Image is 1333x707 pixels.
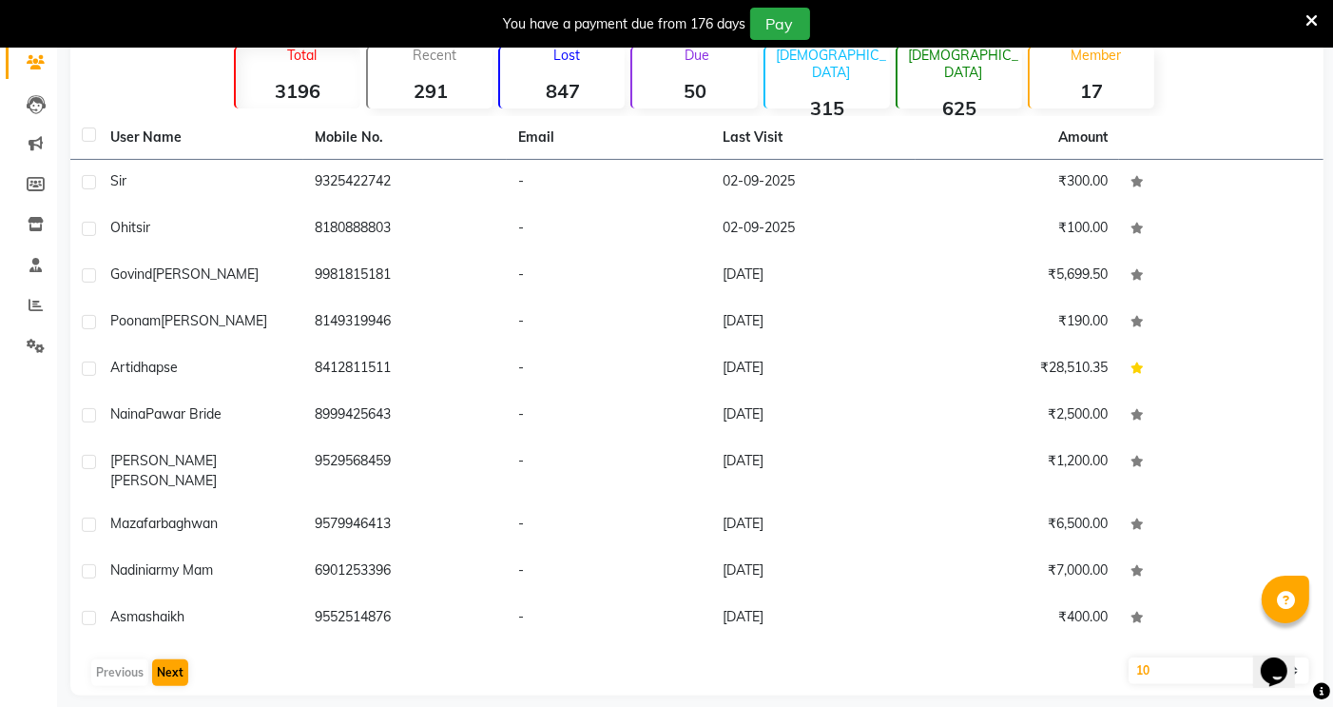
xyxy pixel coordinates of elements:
[711,596,916,642] td: [DATE]
[136,219,150,236] span: sir
[110,561,148,579] span: nadini
[303,300,508,346] td: 8149319946
[504,14,746,34] div: You have a payment due from 176 days
[507,502,711,549] td: -
[916,549,1120,596] td: ₹7,000.00
[508,47,625,64] p: Lost
[898,96,1022,120] strong: 625
[303,253,508,300] td: 9981815181
[152,265,259,283] span: [PERSON_NAME]
[110,452,217,469] span: [PERSON_NAME]
[507,440,711,502] td: -
[303,160,508,206] td: 9325422742
[711,253,916,300] td: [DATE]
[110,472,217,489] span: [PERSON_NAME]
[711,116,916,160] th: Last Visit
[145,405,222,422] span: Pawar Bride
[161,312,267,329] span: [PERSON_NAME]
[303,393,508,440] td: 8999425643
[507,549,711,596] td: -
[711,300,916,346] td: [DATE]
[507,253,711,300] td: -
[303,116,508,160] th: Mobile No.
[916,206,1120,253] td: ₹100.00
[711,549,916,596] td: [DATE]
[303,440,508,502] td: 9529568459
[773,47,890,81] p: [DEMOGRAPHIC_DATA]
[376,47,493,64] p: Recent
[507,206,711,253] td: -
[99,116,303,160] th: User Name
[368,79,493,103] strong: 291
[507,346,711,393] td: -
[110,515,161,532] span: mazafar
[236,79,360,103] strong: 3196
[1037,47,1154,64] p: Member
[1030,79,1154,103] strong: 17
[916,253,1120,300] td: ₹5,699.50
[303,549,508,596] td: 6901253396
[110,312,161,329] span: Poonam
[711,346,916,393] td: [DATE]
[632,79,757,103] strong: 50
[711,393,916,440] td: [DATE]
[110,405,145,422] span: Naina
[303,206,508,253] td: 8180888803
[243,47,360,64] p: Total
[916,440,1120,502] td: ₹1,200.00
[145,608,184,625] span: shaikh
[711,160,916,206] td: 02-09-2025
[500,79,625,103] strong: 847
[711,206,916,253] td: 02-09-2025
[507,300,711,346] td: -
[303,596,508,642] td: 9552514876
[916,300,1120,346] td: ₹190.00
[1047,116,1119,159] th: Amount
[507,393,711,440] td: -
[916,502,1120,549] td: ₹6,500.00
[148,561,213,579] span: army mam
[152,659,188,686] button: Next
[133,359,178,376] span: dhapse
[507,116,711,160] th: Email
[916,160,1120,206] td: ₹300.00
[161,515,218,532] span: baghwan
[1253,631,1314,688] iframe: chat widget
[916,596,1120,642] td: ₹400.00
[303,502,508,549] td: 9579946413
[110,265,152,283] span: govind
[507,160,711,206] td: -
[905,47,1022,81] p: [DEMOGRAPHIC_DATA]
[916,393,1120,440] td: ₹2,500.00
[636,47,757,64] p: Due
[711,502,916,549] td: [DATE]
[110,172,126,189] span: sir
[916,346,1120,393] td: ₹28,510.35
[711,440,916,502] td: [DATE]
[110,219,136,236] span: ohit
[507,596,711,642] td: -
[110,608,145,625] span: asma
[303,346,508,393] td: 8412811511
[765,96,890,120] strong: 315
[750,8,810,40] button: Pay
[110,359,133,376] span: Arti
